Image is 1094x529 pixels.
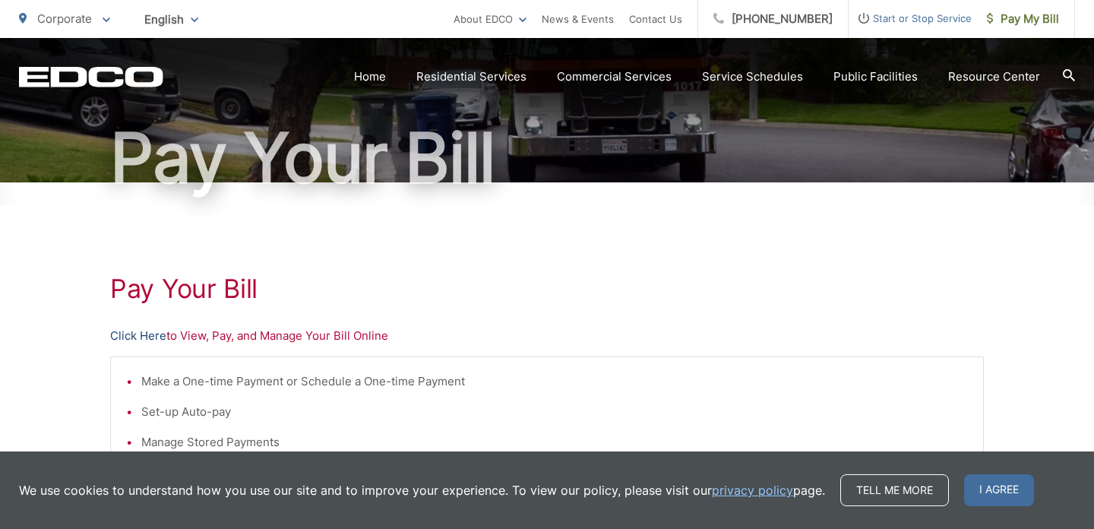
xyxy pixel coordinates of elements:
[964,474,1034,506] span: I agree
[557,68,672,86] a: Commercial Services
[110,327,166,345] a: Click Here
[629,10,682,28] a: Contact Us
[141,433,968,451] li: Manage Stored Payments
[987,10,1059,28] span: Pay My Bill
[712,481,793,499] a: privacy policy
[19,481,825,499] p: We use cookies to understand how you use our site and to improve your experience. To view our pol...
[542,10,614,28] a: News & Events
[133,6,210,33] span: English
[141,372,968,391] li: Make a One-time Payment or Schedule a One-time Payment
[416,68,526,86] a: Residential Services
[948,68,1040,86] a: Resource Center
[454,10,526,28] a: About EDCO
[19,120,1075,196] h1: Pay Your Bill
[702,68,803,86] a: Service Schedules
[110,327,984,345] p: to View, Pay, and Manage Your Bill Online
[833,68,918,86] a: Public Facilities
[110,274,984,304] h1: Pay Your Bill
[354,68,386,86] a: Home
[840,474,949,506] a: Tell me more
[19,66,163,87] a: EDCD logo. Return to the homepage.
[141,403,968,421] li: Set-up Auto-pay
[37,11,92,26] span: Corporate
